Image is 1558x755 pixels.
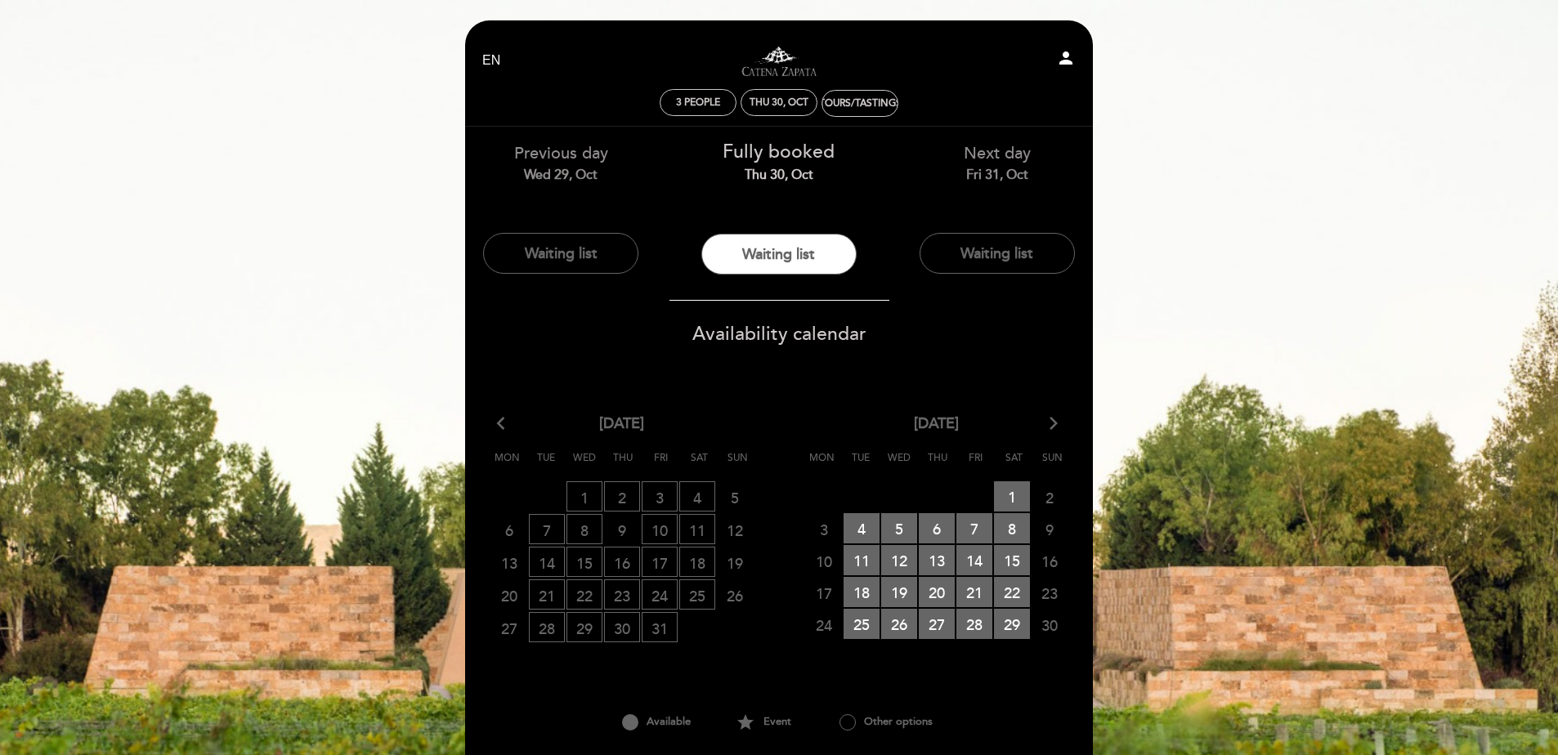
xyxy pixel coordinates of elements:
[809,708,962,736] div: Other options
[566,612,602,642] span: 29
[692,323,866,346] span: Availability calendar
[844,545,880,575] span: 11
[642,612,678,642] span: 31
[1056,48,1076,74] button: person
[919,577,955,607] span: 20
[679,579,715,610] span: 25
[900,142,1094,184] div: Next day
[1032,482,1068,512] span: 2
[497,413,512,435] i: arrow_back_ios
[956,577,992,607] span: 21
[683,166,876,185] div: Thu 30, Oct
[717,515,753,545] span: 12
[819,97,902,109] div: Tours/Tastings
[956,513,992,543] span: 7
[998,449,1031,480] span: Sat
[717,482,753,512] span: 5
[677,38,881,83] a: Visitas y degustaciones en La Pirámide
[642,481,678,512] span: 3
[717,580,753,610] span: 26
[994,481,1030,512] span: 1
[491,547,527,578] span: 13
[806,546,842,576] span: 10
[679,514,715,544] span: 11
[1032,546,1068,576] span: 16
[676,96,720,109] span: 3 people
[529,547,565,577] span: 14
[491,515,527,545] span: 6
[1046,413,1061,435] i: arrow_forward_ios
[844,449,877,480] span: Tue
[994,513,1030,543] span: 8
[604,481,640,512] span: 2
[919,609,955,639] span: 27
[920,233,1075,274] button: Waiting list
[568,449,601,480] span: Wed
[994,609,1030,639] span: 29
[701,234,857,275] button: Waiting list
[1032,578,1068,608] span: 23
[718,708,809,736] div: Event
[604,612,640,642] span: 30
[806,578,842,608] span: 17
[881,545,917,575] span: 12
[607,449,639,480] span: Thu
[604,579,640,610] span: 23
[604,515,640,545] span: 9
[679,547,715,577] span: 18
[464,166,658,185] div: Wed 29, Oct
[806,449,839,480] span: Mon
[956,545,992,575] span: 14
[642,579,678,610] span: 24
[883,449,916,480] span: Wed
[491,580,527,610] span: 20
[464,142,658,184] div: Previous day
[604,547,640,577] span: 16
[566,579,602,610] span: 22
[994,577,1030,607] span: 22
[566,481,602,512] span: 1
[750,96,808,109] div: Thu 30, Oct
[914,413,959,435] span: [DATE]
[1036,449,1069,480] span: Sun
[566,514,602,544] span: 8
[645,449,678,480] span: Fri
[679,481,715,512] span: 4
[529,579,565,610] span: 21
[921,449,954,480] span: Thu
[683,449,716,480] span: Sat
[642,514,678,544] span: 10
[960,449,992,480] span: Fri
[642,547,678,577] span: 17
[919,545,955,575] span: 13
[881,513,917,543] span: 5
[1032,610,1068,640] span: 30
[844,577,880,607] span: 18
[1032,514,1068,544] span: 9
[806,610,842,640] span: 24
[491,449,524,480] span: Mon
[529,612,565,642] span: 28
[529,514,565,544] span: 7
[736,708,755,736] i: star
[722,449,754,480] span: Sun
[491,613,527,643] span: 27
[881,609,917,639] span: 26
[844,609,880,639] span: 25
[595,708,718,736] div: Available
[723,141,835,163] span: Fully booked
[806,514,842,544] span: 3
[599,413,644,435] span: [DATE]
[530,449,562,480] span: Tue
[919,513,955,543] span: 6
[881,577,917,607] span: 19
[483,233,638,274] button: Waiting list
[956,609,992,639] span: 28
[994,545,1030,575] span: 15
[844,513,880,543] span: 4
[717,547,753,578] span: 19
[566,547,602,577] span: 15
[1056,48,1076,68] i: person
[900,166,1094,185] div: Fri 31, Oct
